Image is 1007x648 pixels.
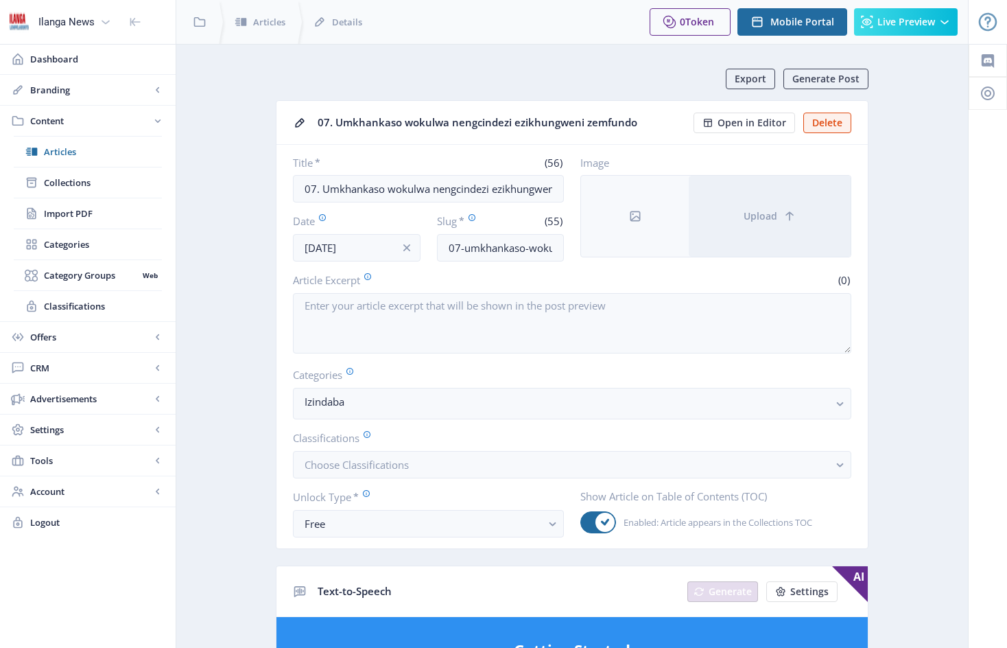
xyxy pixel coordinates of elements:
label: Unlock Type [293,489,553,505]
span: Import PDF [44,207,162,220]
label: Date [293,213,410,229]
label: Categories [293,367,840,382]
span: Choose Classifications [305,458,409,472]
span: Mobile Portal [770,16,834,27]
span: Generate Post [792,73,860,84]
nb-badge: Web [138,268,162,282]
a: New page [679,581,758,602]
span: Category Groups [44,268,138,282]
nb-icon: info [400,241,414,255]
input: Publishing Date [293,234,420,262]
span: Logout [30,516,165,529]
button: Upload [689,176,851,257]
span: (56) [543,156,564,170]
span: (55) [543,214,564,228]
span: Tools [30,454,151,467]
button: Free [293,510,564,537]
span: Articles [253,15,285,29]
a: Categories [14,229,162,259]
span: Collections [44,176,162,189]
span: Settings [30,423,151,437]
button: Settings [766,581,838,602]
span: Branding [30,83,151,97]
span: CRM [30,361,151,375]
span: Upload [744,211,777,222]
label: Article Excerpt [293,273,567,288]
button: Generate [687,581,758,602]
button: Choose Classifications [293,451,851,478]
a: Import PDF [14,198,162,229]
span: AI [832,566,868,602]
span: Dashboard [30,52,165,66]
img: 6e32966d-d278-493e-af78-9af65f0c2223.png [8,11,30,33]
span: Open in Editor [718,117,786,128]
span: Offers [30,330,151,344]
span: Settings [790,586,829,597]
span: Articles [44,145,162,159]
span: (0) [836,273,851,287]
button: info [393,234,420,262]
button: Izindaba [293,388,851,419]
span: Text-to-Speech [318,584,392,598]
label: Image [580,156,840,170]
label: Title [293,156,423,170]
span: Advertisements [30,392,151,406]
button: Generate Post [783,69,868,89]
button: Mobile Portal [737,8,847,36]
a: Classifications [14,291,162,321]
label: Slug [437,213,495,229]
span: Categories [44,238,162,251]
a: Articles [14,137,162,167]
label: Show Article on Table of Contents (TOC) [580,489,840,503]
span: Classifications [44,299,162,313]
span: Live Preview [877,16,935,27]
button: Open in Editor [694,113,795,133]
span: Details [332,15,362,29]
span: Account [30,485,151,498]
a: New page [758,581,838,602]
div: Ilanga News [38,7,95,37]
a: Collections [14,167,162,198]
input: this-is-how-a-slug-looks-like [437,234,565,262]
button: Export [726,69,775,89]
button: 0Token [650,8,731,36]
button: Delete [803,113,851,133]
label: Classifications [293,430,840,445]
span: Token [685,15,714,28]
span: Content [30,114,151,128]
a: Category GroupsWeb [14,260,162,290]
input: Type Article Title ... [293,175,564,202]
span: Export [735,73,766,84]
button: Live Preview [854,8,958,36]
span: Generate [709,586,752,597]
div: Free [305,516,541,532]
div: 07. Umkhankaso wokulwa nengcindezi ezikhungweni zemfundo [318,112,685,133]
span: Enabled: Article appears in the Collections TOC [616,514,812,531]
nb-select-label: Izindaba [305,393,829,410]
